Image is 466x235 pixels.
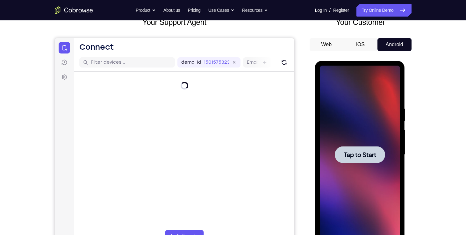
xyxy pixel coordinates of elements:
button: Tap to Start [20,85,70,102]
a: Pricing [188,4,200,17]
a: Register [333,4,349,17]
span: / [329,6,331,14]
a: Go to the home page [55,6,93,14]
button: iOS [343,38,377,51]
a: About us [163,4,180,17]
a: Log In [315,4,327,17]
button: 6-digit code [110,192,149,204]
h2: Your Customer [310,17,412,28]
button: Product [136,4,156,17]
button: Resources [242,4,268,17]
button: Android [377,38,412,51]
span: Tap to Start [29,91,61,97]
h2: Your Support Agent [55,17,294,28]
a: Try Online Demo [356,4,411,17]
button: Web [310,38,344,51]
button: Use Cases [208,4,234,17]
